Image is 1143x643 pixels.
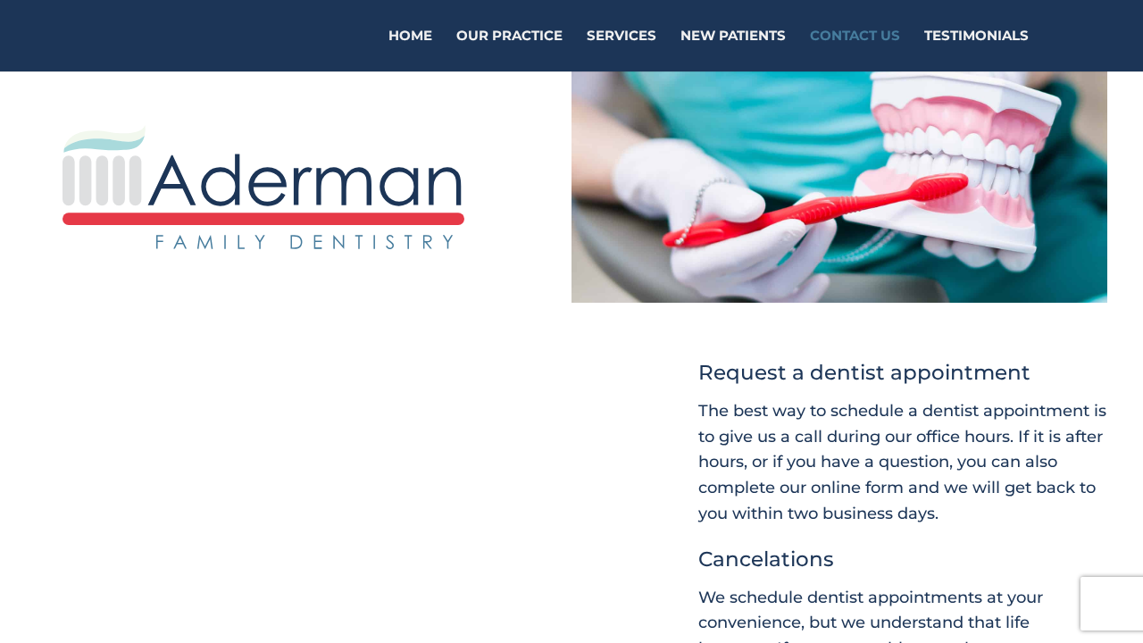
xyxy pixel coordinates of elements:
[810,29,900,71] a: Contact Us
[698,398,1107,527] p: The best way to schedule a dentist appointment is to give us a call during our office hours. If i...
[698,356,1107,398] h2: Request a dentist appointment
[63,125,464,249] img: aderman-logo-full-color-on-transparent-vector
[388,29,432,71] a: Home
[587,29,656,71] a: Services
[924,29,1029,71] a: Testimonials
[680,29,786,71] a: New Patients
[456,29,563,71] a: Our Practice
[698,543,1107,585] h2: Cancelations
